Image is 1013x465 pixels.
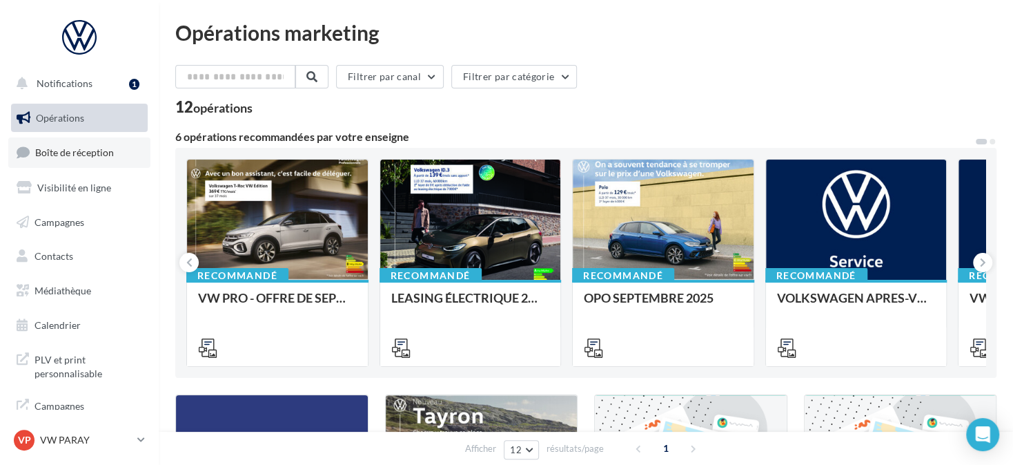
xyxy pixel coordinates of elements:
[777,291,936,319] div: VOLKSWAGEN APRES-VENTE
[8,276,150,305] a: Médiathèque
[380,268,482,283] div: Recommandé
[35,397,142,426] span: Campagnes DataOnDemand
[8,69,145,98] button: Notifications 1
[8,104,150,133] a: Opérations
[36,112,84,124] span: Opérations
[572,268,674,283] div: Recommandé
[8,345,150,386] a: PLV et print personnalisable
[391,291,550,319] div: LEASING ÉLECTRIQUE 2025
[198,291,357,319] div: VW PRO - OFFRE DE SEPTEMBRE 25
[35,285,91,296] span: Médiathèque
[35,350,142,380] span: PLV et print personnalisable
[186,268,288,283] div: Recommandé
[966,418,999,451] div: Open Intercom Messenger
[8,242,150,271] a: Contacts
[35,216,84,227] span: Campagnes
[175,131,974,142] div: 6 opérations recommandées par votre enseigne
[18,433,31,447] span: VP
[40,433,132,447] p: VW PARAY
[547,442,604,455] span: résultats/page
[35,146,114,158] span: Boîte de réception
[37,182,111,193] span: Visibilité en ligne
[11,427,148,453] a: VP VW PARAY
[765,268,867,283] div: Recommandé
[193,102,253,114] div: opérations
[465,442,496,455] span: Afficher
[8,137,150,167] a: Boîte de réception
[655,437,677,459] span: 1
[35,319,81,331] span: Calendrier
[175,22,996,43] div: Opérations marketing
[504,440,539,459] button: 12
[129,79,139,90] div: 1
[451,65,577,88] button: Filtrer par catégorie
[8,391,150,432] a: Campagnes DataOnDemand
[175,99,253,115] div: 12
[8,208,150,237] a: Campagnes
[510,444,522,455] span: 12
[8,311,150,340] a: Calendrier
[37,77,92,89] span: Notifications
[584,291,742,319] div: OPO SEPTEMBRE 2025
[35,250,73,262] span: Contacts
[336,65,444,88] button: Filtrer par canal
[8,173,150,202] a: Visibilité en ligne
